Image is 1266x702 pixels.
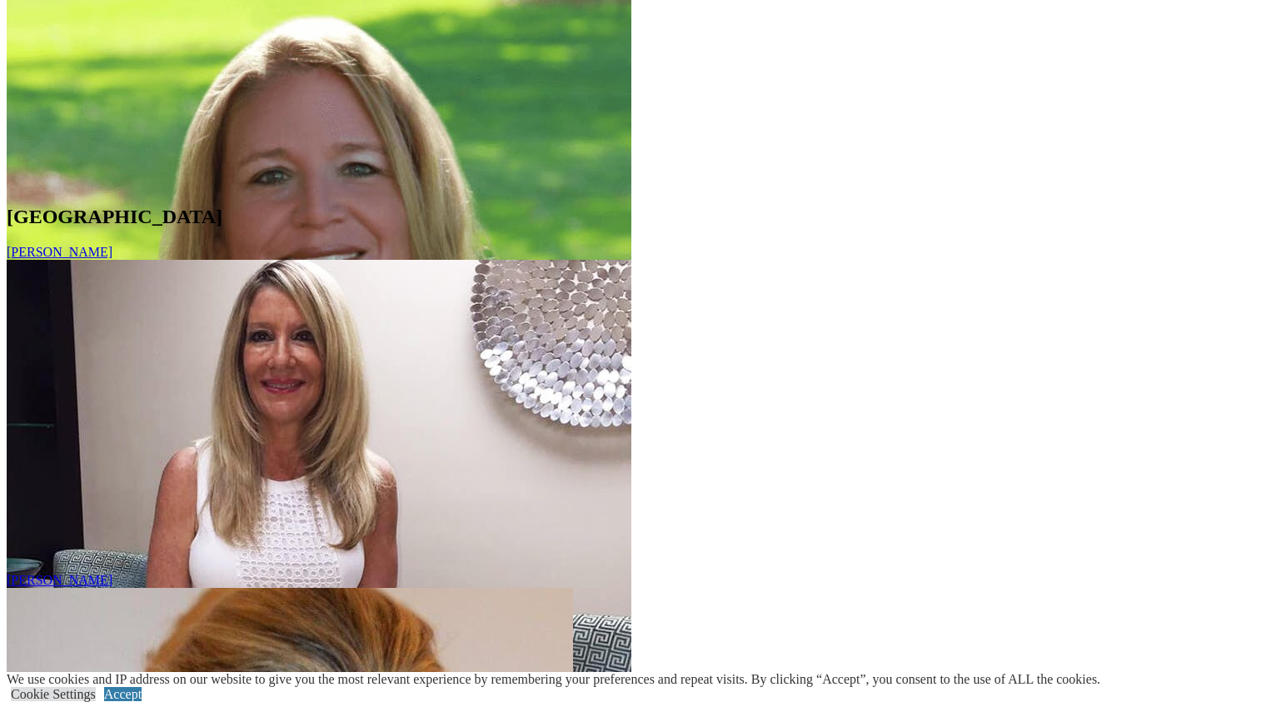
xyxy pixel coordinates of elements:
a: [PERSON_NAME] [7,245,112,259]
h2: [GEOGRAPHIC_DATA] [7,206,1259,228]
a: Cookie Settings [11,687,96,701]
a: Accept [104,687,142,701]
a: [PERSON_NAME] [7,573,112,587]
div: We use cookies and IP address on our website to give you the most relevant experience by remember... [7,672,1100,687]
